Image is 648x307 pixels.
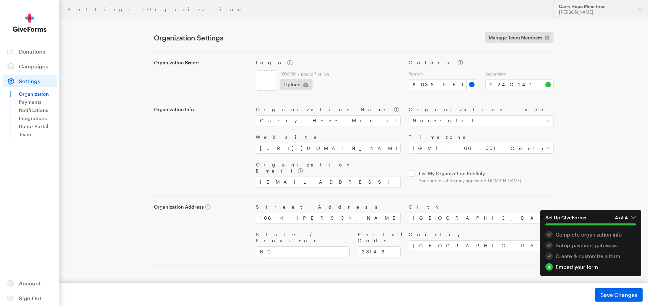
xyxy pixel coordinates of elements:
[559,4,632,9] div: Carry Hope Ministries
[409,134,553,140] label: Timezone
[19,130,57,139] a: Team
[19,90,57,98] a: Organization
[545,263,636,271] a: 4 Embed your form
[409,106,553,113] label: Organization Type
[3,75,57,87] a: Settings
[559,9,632,15] div: [PERSON_NAME]
[540,210,641,231] button: Set Up GiveForms4 of 4
[545,263,553,271] div: 4
[154,106,248,113] label: Organization Info
[19,78,40,84] span: Settings
[3,45,57,58] a: Donations
[545,231,636,238] a: 1 Complete organization info
[409,232,553,238] label: Country
[19,98,57,106] a: Payments
[545,231,636,238] div: Complete organization info
[595,288,643,302] button: Save Changes
[409,71,477,76] label: Primary
[256,143,401,154] input: https://www.example.com
[19,48,45,55] span: Donations
[256,204,401,210] label: Street Address
[67,7,139,12] a: Settings
[545,263,636,271] div: Embed your form
[358,232,401,244] label: Postal Code
[256,162,401,174] label: Organization Email
[545,252,636,260] a: 3 Create & customize a form
[409,204,553,210] label: City
[19,63,48,69] span: Campaigns
[545,231,553,238] div: 1
[19,106,57,114] a: Notifications
[256,60,401,66] label: Logo
[3,277,57,289] a: Account
[256,106,401,113] label: Organization Name
[154,204,248,210] label: Organization Address
[19,122,57,130] a: Donor Portal
[19,114,57,122] a: Integrations
[154,34,477,42] h1: Organization Settings
[545,242,553,249] div: 2
[13,13,47,32] img: GiveForms
[489,34,542,42] span: Manage Team Members
[485,32,553,43] a: Manage Team Members
[545,242,636,249] div: Setup payment gateways
[3,60,57,72] a: Campaigns
[409,60,553,66] label: Colors
[256,232,350,244] label: State / Province
[280,79,313,90] button: Upload
[615,215,636,221] em: 4 of 4
[486,178,521,183] a: [DOMAIN_NAME]
[545,252,636,260] div: Create & customize a form
[545,242,636,249] a: 2 Setup payment gateways
[284,81,301,89] span: Upload
[3,292,57,304] a: Sign Out
[154,60,248,66] label: Organization Brand
[485,71,554,76] label: Secondary
[280,71,401,76] label: 160x160 • png, gif, or jpg
[256,134,401,140] label: Website
[545,252,553,260] div: 3
[600,291,637,299] span: Save Changes
[19,280,41,286] span: Account
[19,295,42,301] span: Sign Out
